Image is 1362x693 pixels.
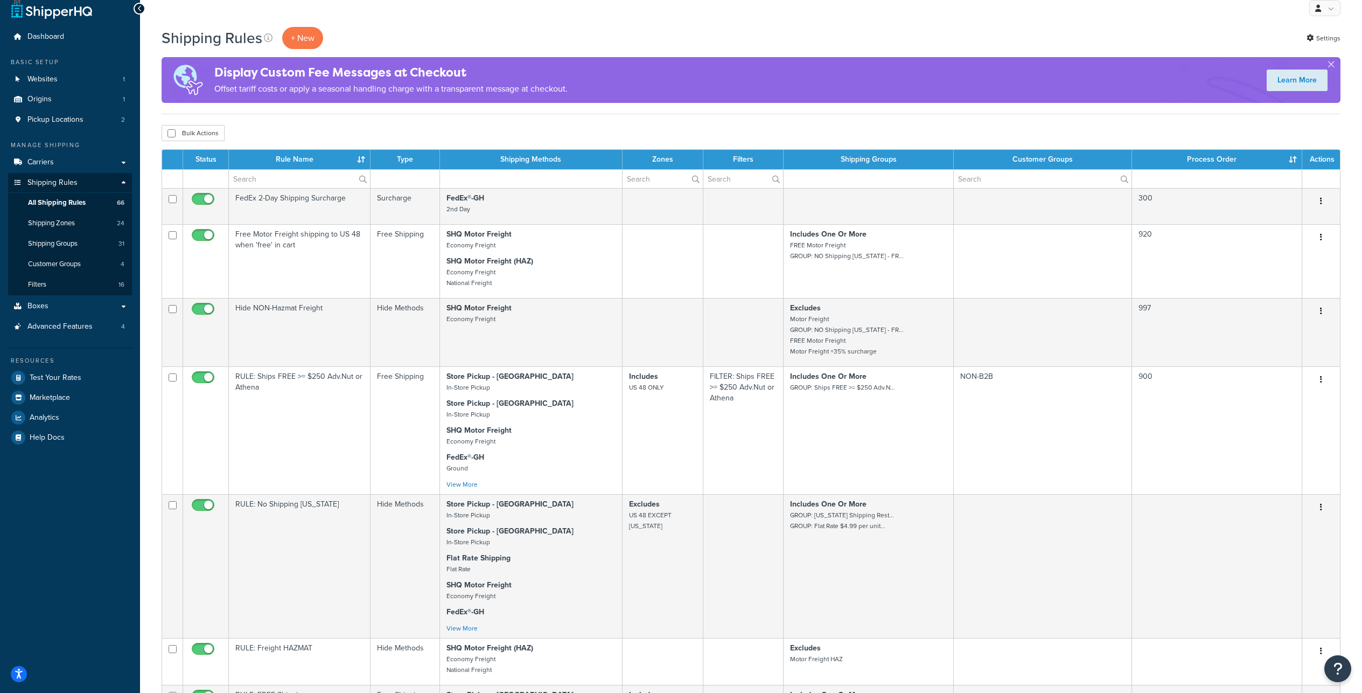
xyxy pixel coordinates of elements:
td: FILTER: Ships FREE >= $250 Adv.Nut or Athena [703,366,784,494]
a: Marketplace [8,388,132,407]
a: Carriers [8,153,132,172]
td: Surcharge [371,188,440,224]
a: Customer Groups 4 [8,254,132,274]
strong: Includes One Or More [790,228,867,240]
strong: Includes One Or More [790,498,867,510]
small: GROUP: Ships FREE >= $250 Adv.N... [790,383,895,392]
small: 2nd Day [446,204,470,214]
li: Filters [8,275,132,295]
span: 4 [121,260,124,269]
span: Boxes [27,302,48,311]
th: Status [183,150,229,169]
span: Marketplace [30,393,70,403]
th: Zones [623,150,703,169]
a: Websites 1 [8,70,132,89]
span: Websites [27,75,58,84]
td: NON-B2B [954,366,1132,494]
td: 300 [1132,188,1302,224]
input: Search [623,170,703,188]
span: 1 [123,95,125,104]
span: All Shipping Rules [28,198,86,207]
strong: SHQ Motor Freight (HAZ) [446,642,533,654]
div: Manage Shipping [8,141,132,150]
th: Rule Name : activate to sort column ascending [229,150,371,169]
a: Shipping Groups 31 [8,234,132,254]
span: 2 [121,115,125,124]
a: Analytics [8,408,132,427]
a: Learn More [1267,70,1328,91]
span: Filters [28,280,46,289]
strong: FedEx®-GH [446,606,484,618]
input: Search [229,170,370,188]
a: Origins 1 [8,89,132,109]
span: Shipping Groups [28,239,78,248]
a: Boxes [8,296,132,316]
th: Type [371,150,440,169]
strong: SHQ Motor Freight [446,302,512,314]
img: duties-banner-06bc72dcb5fe05cb3f9472aba00be2ae8eb53ab6f0d8bb03d382ba314ac3c341.png [162,57,214,103]
li: Shipping Groups [8,234,132,254]
li: Test Your Rates [8,368,132,387]
strong: FedEx®-GH [446,452,484,463]
td: FedEx 2-Day Shipping Surcharge [229,188,371,224]
span: 66 [117,198,124,207]
span: Test Your Rates [30,373,81,383]
strong: FedEx®-GH [446,192,484,204]
strong: Store Pickup - [GEOGRAPHIC_DATA] [446,398,574,409]
li: Origins [8,89,132,109]
button: Bulk Actions [162,125,225,141]
small: GROUP: [US_STATE] Shipping Rest... GROUP: Flat Rate $4.99 per unit... [790,510,894,531]
td: Hide NON-Hazmat Freight [229,298,371,366]
strong: SHQ Motor Freight (HAZ) [446,255,533,267]
a: Shipping Rules [8,173,132,193]
th: Actions [1302,150,1340,169]
a: View More [446,623,478,633]
strong: Excludes [790,302,821,314]
p: + New [282,27,323,49]
a: Dashboard [8,27,132,47]
li: Websites [8,70,132,89]
span: Help Docs [30,433,65,442]
th: Process Order : activate to sort column ascending [1132,150,1302,169]
small: Motor Freight GROUP: NO Shipping [US_STATE] - FR... FREE Motor Freight Motor Freight +35% surcharge [790,314,904,356]
strong: SHQ Motor Freight [446,579,512,591]
th: Customer Groups [954,150,1132,169]
small: US 48 EXCEPT [US_STATE] [629,510,672,531]
a: Filters 16 [8,275,132,295]
strong: Flat Rate Shipping [446,552,511,564]
li: Customer Groups [8,254,132,274]
span: 4 [121,322,125,331]
button: Open Resource Center [1324,655,1351,682]
span: Shipping Rules [27,178,78,188]
li: Help Docs [8,428,132,447]
td: Free Motor Freight shipping to US 48 when 'free' in cart [229,224,371,298]
span: 31 [118,239,124,248]
input: Search [954,170,1131,188]
span: Advanced Features [27,322,93,331]
span: Customer Groups [28,260,81,269]
li: Shipping Rules [8,173,132,296]
li: All Shipping Rules [8,193,132,213]
td: 900 [1132,366,1302,494]
strong: SHQ Motor Freight [446,425,512,436]
small: Economy Freight [446,591,495,601]
td: 997 [1132,298,1302,366]
h1: Shipping Rules [162,27,262,48]
li: Pickup Locations [8,110,132,130]
strong: Includes One Or More [790,371,867,382]
a: Settings [1307,31,1340,46]
small: In-Store Pickup [446,383,490,392]
div: Resources [8,356,132,365]
small: FREE Motor Freight GROUP: NO Shipping [US_STATE] - FR... [790,240,904,261]
small: In-Store Pickup [446,537,490,547]
span: Shipping Zones [28,219,75,228]
span: 24 [117,219,124,228]
a: Shipping Zones 24 [8,213,132,233]
span: Carriers [27,158,54,167]
th: Filters [703,150,784,169]
strong: Store Pickup - [GEOGRAPHIC_DATA] [446,371,574,382]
